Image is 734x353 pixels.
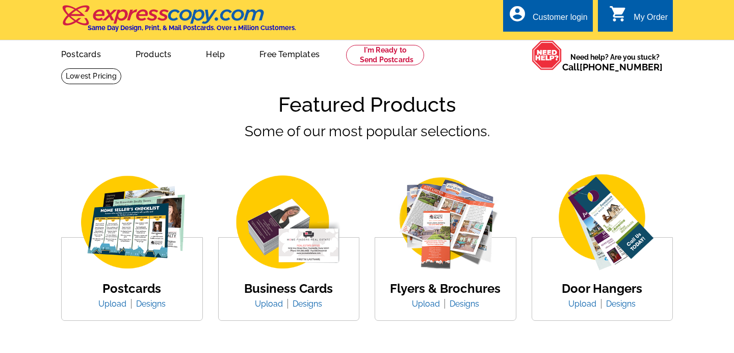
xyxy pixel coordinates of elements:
[532,40,562,70] img: help
[538,174,666,272] img: door-hanger.png
[562,282,642,296] h4: Door Hangers
[68,173,196,272] img: img_postcard.png
[225,173,352,272] img: business-card.png
[190,41,241,65] a: Help
[243,41,336,65] a: Free Templates
[562,52,668,72] span: Need help? Are you stuck?
[88,24,296,32] h4: Same Day Design, Print, & Mail Postcards. Over 1 Million Customers.
[508,5,527,23] i: account_circle
[61,12,296,32] a: Same Day Design, Print, & Mail Postcards. Over 1 Million Customers.
[609,11,668,24] a: shopping_cart My Order
[508,11,588,24] a: account_circle Customer login
[255,299,291,309] a: Upload
[450,299,479,309] a: Designs
[390,282,501,296] h4: Flyers & Brochures
[45,41,117,65] a: Postcards
[609,5,627,23] i: shopping_cart
[61,121,673,188] p: Some of our most popular selections.
[568,299,604,309] a: Upload
[98,299,134,309] a: Upload
[634,13,668,27] div: My Order
[533,13,588,27] div: Customer login
[606,299,636,309] a: Designs
[412,299,448,309] a: Upload
[98,282,166,296] h4: Postcards
[136,299,166,309] a: Designs
[293,299,322,309] a: Designs
[244,282,333,296] h4: Business Cards
[562,62,663,72] span: Call
[61,92,673,117] h1: Featured Products
[580,62,663,72] a: [PHONE_NUMBER]
[382,173,509,272] img: flyer-card.png
[119,41,188,65] a: Products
